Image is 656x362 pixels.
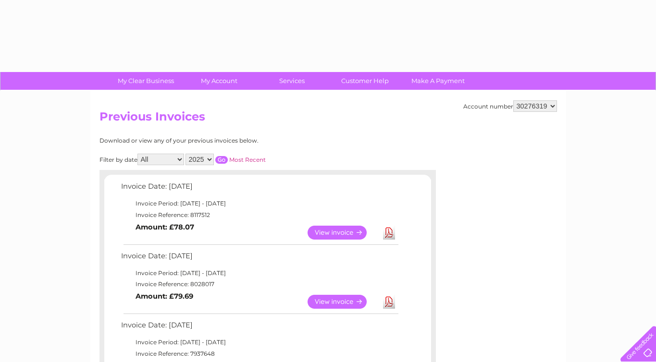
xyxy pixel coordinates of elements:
a: Download [383,226,395,240]
b: Amount: £78.07 [136,223,194,231]
div: Download or view any of your previous invoices below. [99,137,352,144]
td: Invoice Period: [DATE] - [DATE] [119,337,400,348]
td: Invoice Period: [DATE] - [DATE] [119,267,400,279]
td: Invoice Date: [DATE] [119,180,400,198]
a: View [308,295,378,309]
a: My Clear Business [106,72,186,90]
a: Services [252,72,332,90]
a: Most Recent [229,156,266,163]
td: Invoice Reference: 7937648 [119,348,400,360]
a: View [308,226,378,240]
td: Invoice Period: [DATE] - [DATE] [119,198,400,209]
td: Invoice Reference: 8117512 [119,209,400,221]
h2: Previous Invoices [99,110,557,128]
a: Download [383,295,395,309]
td: Invoice Reference: 8028017 [119,278,400,290]
a: Customer Help [325,72,405,90]
b: Amount: £79.69 [136,292,193,301]
td: Invoice Date: [DATE] [119,319,400,337]
a: My Account [179,72,259,90]
div: Account number [463,100,557,112]
div: Filter by date [99,154,352,165]
a: Make A Payment [398,72,478,90]
td: Invoice Date: [DATE] [119,250,400,267]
